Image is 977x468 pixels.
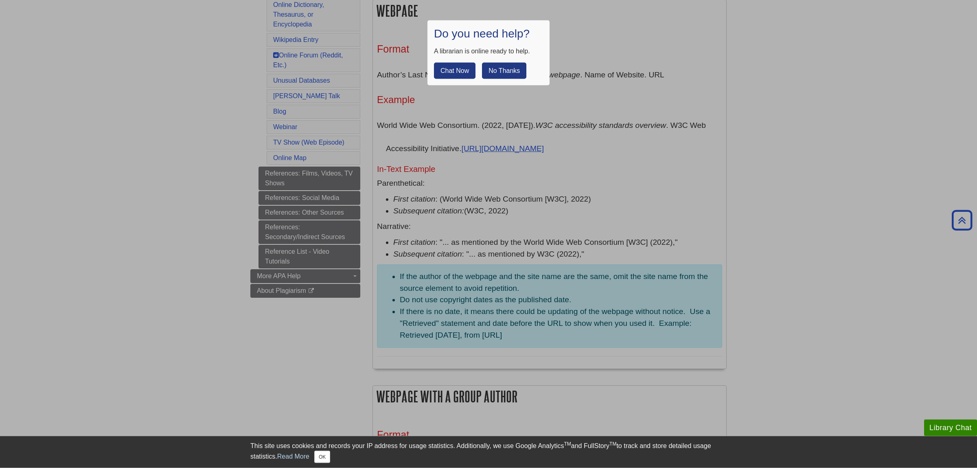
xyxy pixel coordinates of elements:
[924,420,977,436] button: Library Chat
[277,453,309,460] a: Read More
[434,46,543,56] div: A librarian is online ready to help.
[250,441,727,463] div: This site uses cookies and records your IP address for usage statistics. Additionally, we use Goo...
[564,441,571,447] sup: TM
[609,441,616,447] sup: TM
[434,27,543,41] h1: Do you need help?
[434,63,475,79] button: Chat Now
[314,451,330,463] button: Close
[482,63,526,79] button: No Thanks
